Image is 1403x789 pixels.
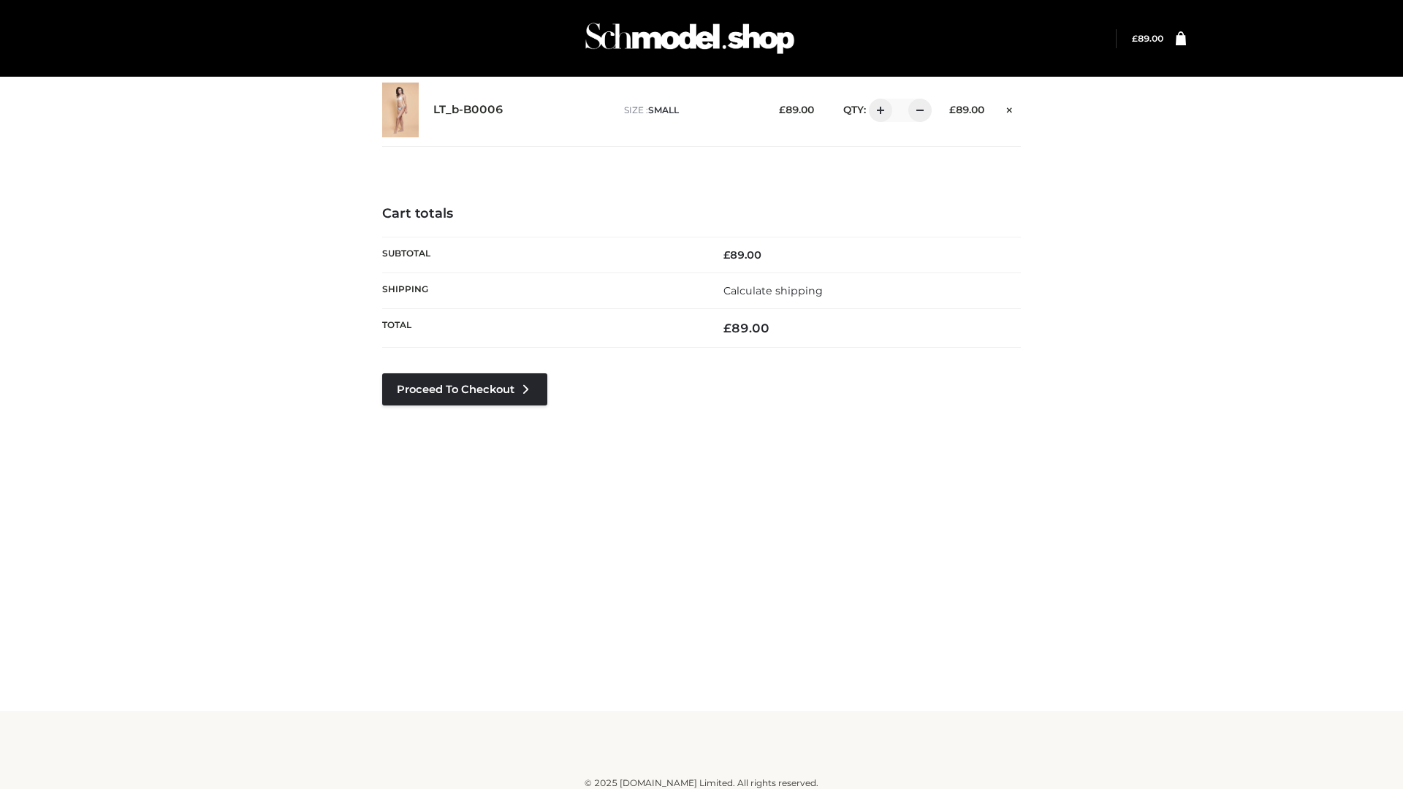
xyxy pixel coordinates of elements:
span: £ [723,321,731,335]
h4: Cart totals [382,206,1021,222]
bdi: 89.00 [779,104,814,115]
bdi: 89.00 [949,104,984,115]
th: Shipping [382,272,701,308]
span: £ [779,104,786,115]
img: Schmodel Admin 964 [580,9,799,67]
img: LT_b-B0006 - SMALL [382,83,419,137]
span: £ [949,104,956,115]
span: £ [723,248,730,262]
a: Calculate shipping [723,284,823,297]
bdi: 89.00 [1132,33,1163,44]
a: Proceed to Checkout [382,373,547,405]
bdi: 89.00 [723,248,761,262]
a: LT_b-B0006 [433,103,503,117]
span: £ [1132,33,1138,44]
bdi: 89.00 [723,321,769,335]
th: Total [382,309,701,348]
th: Subtotal [382,237,701,272]
a: £89.00 [1132,33,1163,44]
div: QTY: [829,99,927,122]
span: SMALL [648,104,679,115]
p: size : [624,104,756,117]
a: Remove this item [999,99,1021,118]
